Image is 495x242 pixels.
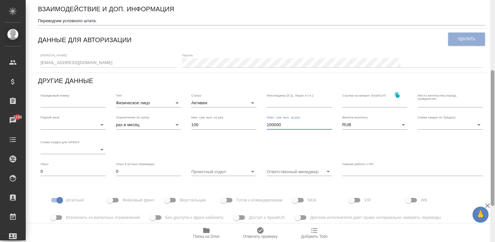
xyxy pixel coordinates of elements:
span: Готов к командировкам [236,197,282,203]
label: Пароль: [182,54,194,57]
span: Верстальщик [180,197,206,203]
label: Тип: [116,94,122,97]
label: [PERSON_NAME]: [40,54,67,57]
span: Добавить Todo [301,234,328,239]
h6: Взаимодействие и доп. информация [38,4,174,14]
a: 7156 [2,112,24,128]
label: Место жительства (город), гражданство: [418,94,466,100]
label: Ссылка на аккаунт SmartCAT: [342,94,386,97]
label: Опыт: [40,163,50,166]
button: Добавить Todo [287,224,341,242]
label: Статус: [191,94,202,97]
label: Порядковый номер: [40,94,70,97]
h6: Другие данные [38,76,93,86]
span: Исключить из валютных ограничений [66,214,140,221]
textarea: Переводчик условного штата. [38,18,485,23]
span: 7156 [9,114,26,120]
label: Схема скидок для GPEMT: [40,140,80,144]
label: Родной язык: [40,116,60,119]
span: Без доступа к фрил-кабинету [165,214,223,221]
span: Фейковый фрил [122,197,154,203]
button: Отметить проверку [233,224,287,242]
label: Мессенджер (ICQ, Skype и т.п.): [267,94,314,97]
div: Активен [191,98,256,107]
div: раз в месяц [116,120,181,129]
label: Валюта выплаты: [342,116,368,119]
label: Схема скидок по Традосу: [418,116,456,119]
span: W8 [421,197,427,203]
button: 🙏 [473,207,489,223]
span: VIP [364,197,371,203]
h6: Данные для авторизации [38,35,131,45]
div: Физическое лицо [116,98,181,107]
span: Диплом исполнителя дает право нотариально заверять переводы [310,214,441,221]
span: Доступ к SpeakUS [249,214,285,221]
span: Отметить проверку [243,234,277,239]
label: Мин. сум. вып. за раз: [191,116,224,119]
span: Штатный [66,197,84,203]
span: Папка на Drive [193,234,220,239]
div: RUB [342,120,408,129]
label: Ограничение по сроку: [116,116,150,119]
button: Open [248,167,257,176]
span: 🙏 [475,208,486,221]
button: Скопировать ссылку [391,88,404,102]
span: NDA [308,197,317,203]
label: Макс. сум. вып. за раз: [267,116,301,119]
label: Навыки работы с ПО: [342,163,374,166]
label: Опыт в устных переводах: [116,163,155,166]
button: Open [324,167,333,176]
button: Папка на Drive [179,224,233,242]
